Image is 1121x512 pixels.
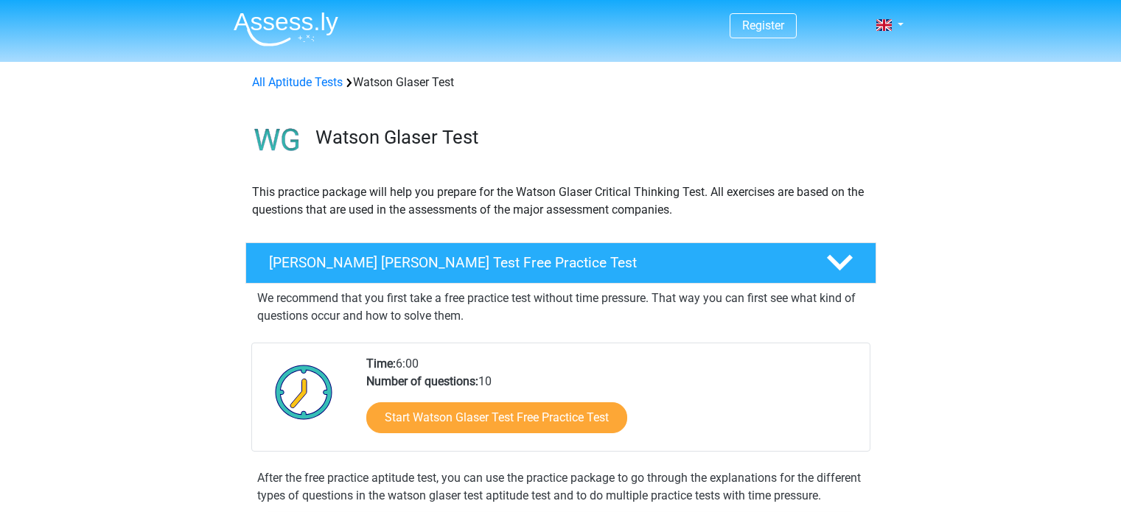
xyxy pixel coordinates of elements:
[240,242,882,284] a: [PERSON_NAME] [PERSON_NAME] Test Free Practice Test
[366,402,627,433] a: Start Watson Glaser Test Free Practice Test
[246,74,876,91] div: Watson Glaser Test
[366,374,478,388] b: Number of questions:
[366,357,396,371] b: Time:
[234,12,338,46] img: Assessly
[269,254,803,271] h4: [PERSON_NAME] [PERSON_NAME] Test Free Practice Test
[252,75,343,89] a: All Aptitude Tests
[315,126,865,149] h3: Watson Glaser Test
[246,109,309,172] img: watson glaser test
[355,355,869,451] div: 6:00 10
[251,469,870,505] div: After the free practice aptitude test, you can use the practice package to go through the explana...
[267,355,341,429] img: Clock
[742,18,784,32] a: Register
[257,290,865,325] p: We recommend that you first take a free practice test without time pressure. That way you can fir...
[252,183,870,219] p: This practice package will help you prepare for the Watson Glaser Critical Thinking Test. All exe...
